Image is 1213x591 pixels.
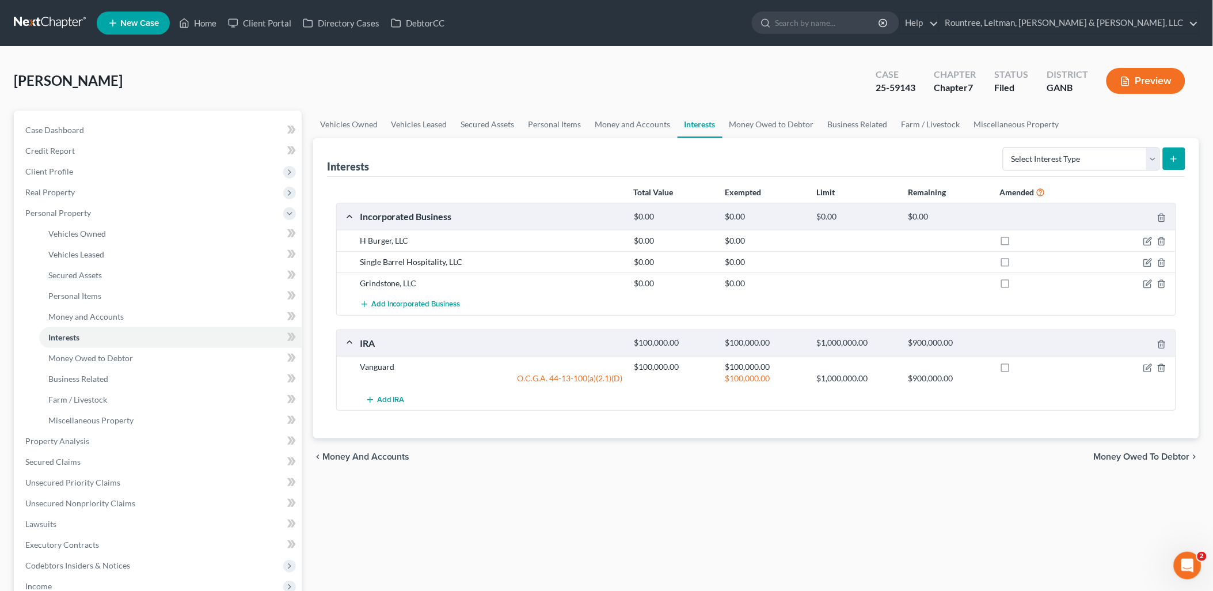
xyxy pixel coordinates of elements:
i: chevron_left [313,452,322,461]
a: Farm / Livestock [895,111,967,138]
a: Home [173,13,222,33]
a: Unsecured Priority Claims [16,472,302,493]
a: Money Owed to Debtor [723,111,821,138]
strong: Amended [1000,187,1035,197]
a: Vehicles Owned [39,223,302,244]
span: Add IRA [377,395,405,404]
a: Directory Cases [297,13,385,33]
a: Vehicles Leased [39,244,302,265]
div: O.C.G.A. 44-13-100(a)(2.1)(D) [354,373,628,384]
span: Unsecured Priority Claims [25,478,120,487]
div: $100,000.00 [720,338,811,348]
div: $100,000.00 [720,373,811,384]
a: Miscellaneous Property [39,410,302,431]
div: Incorporated Business [354,210,628,222]
strong: Exempted [725,187,762,197]
span: Interests [48,332,79,342]
span: Lawsuits [25,519,56,529]
div: $0.00 [628,235,720,247]
span: Money Owed to Debtor [1094,452,1190,461]
span: Codebtors Insiders & Notices [25,560,130,570]
a: Vehicles Leased [385,111,454,138]
div: Chapter [934,81,976,94]
span: Personal Property [25,208,91,218]
div: Chapter [934,68,976,81]
span: Vehicles Owned [48,229,106,238]
span: Unsecured Nonpriority Claims [25,498,135,508]
span: [PERSON_NAME] [14,72,123,89]
div: $0.00 [811,211,903,222]
a: Credit Report [16,141,302,161]
a: Personal Items [522,111,588,138]
div: H Burger, LLC [354,235,628,247]
button: Add Incorporated Business [360,294,461,315]
div: District [1047,68,1088,81]
a: Help [900,13,938,33]
div: Filed [994,81,1028,94]
button: Money Owed to Debtor chevron_right [1094,452,1199,461]
a: DebtorCC [385,13,450,33]
a: Client Portal [222,13,297,33]
input: Search by name... [775,12,880,33]
div: $100,000.00 [628,338,720,348]
div: $900,000.00 [903,373,994,384]
div: $100,000.00 [628,361,720,373]
div: $0.00 [720,256,811,268]
div: $900,000.00 [903,338,994,348]
i: chevron_right [1190,452,1199,461]
span: Credit Report [25,146,75,156]
span: New Case [120,19,159,28]
span: Secured Claims [25,457,81,467]
a: Rountree, Leitman, [PERSON_NAME] & [PERSON_NAME], LLC [940,13,1199,33]
div: $0.00 [628,278,720,289]
span: Secured Assets [48,270,102,280]
div: $0.00 [720,278,811,289]
span: Farm / Livestock [48,395,107,404]
a: Lawsuits [16,514,302,535]
div: Grindstone, LLC [354,278,628,289]
span: Client Profile [25,166,73,176]
button: chevron_left Money and Accounts [313,452,410,461]
a: Property Analysis [16,431,302,452]
a: Business Related [39,369,302,389]
div: $0.00 [628,256,720,268]
button: Preview [1106,68,1185,94]
a: Case Dashboard [16,120,302,141]
a: Executory Contracts [16,535,302,555]
span: Money and Accounts [48,312,124,321]
div: $0.00 [720,235,811,247]
button: Add IRA [360,389,410,410]
a: Secured Assets [454,111,522,138]
a: Secured Claims [16,452,302,472]
div: Interests [327,160,369,173]
span: Vehicles Leased [48,249,104,259]
strong: Total Value [634,187,674,197]
a: Personal Items [39,286,302,306]
a: Farm / Livestock [39,389,302,410]
a: Money and Accounts [39,306,302,327]
span: Income [25,581,52,591]
span: Miscellaneous Property [48,415,134,425]
a: Business Related [821,111,895,138]
div: Case [876,68,915,81]
a: Vehicles Owned [313,111,385,138]
a: Money Owed to Debtor [39,348,302,369]
span: 7 [968,82,973,93]
div: $0.00 [628,211,720,222]
a: Interests [678,111,723,138]
div: $1,000,000.00 [811,373,903,384]
a: Miscellaneous Property [967,111,1066,138]
iframe: Intercom live chat [1174,552,1201,579]
span: Personal Items [48,291,101,301]
div: Vanguard [354,361,628,373]
div: $1,000,000.00 [811,338,903,348]
span: Money and Accounts [322,452,410,461]
span: Real Property [25,187,75,197]
a: Secured Assets [39,265,302,286]
span: Property Analysis [25,436,89,446]
span: Executory Contracts [25,540,99,550]
span: Business Related [48,374,108,384]
span: Add Incorporated Business [371,300,461,309]
strong: Limit [817,187,835,197]
div: $0.00 [903,211,994,222]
